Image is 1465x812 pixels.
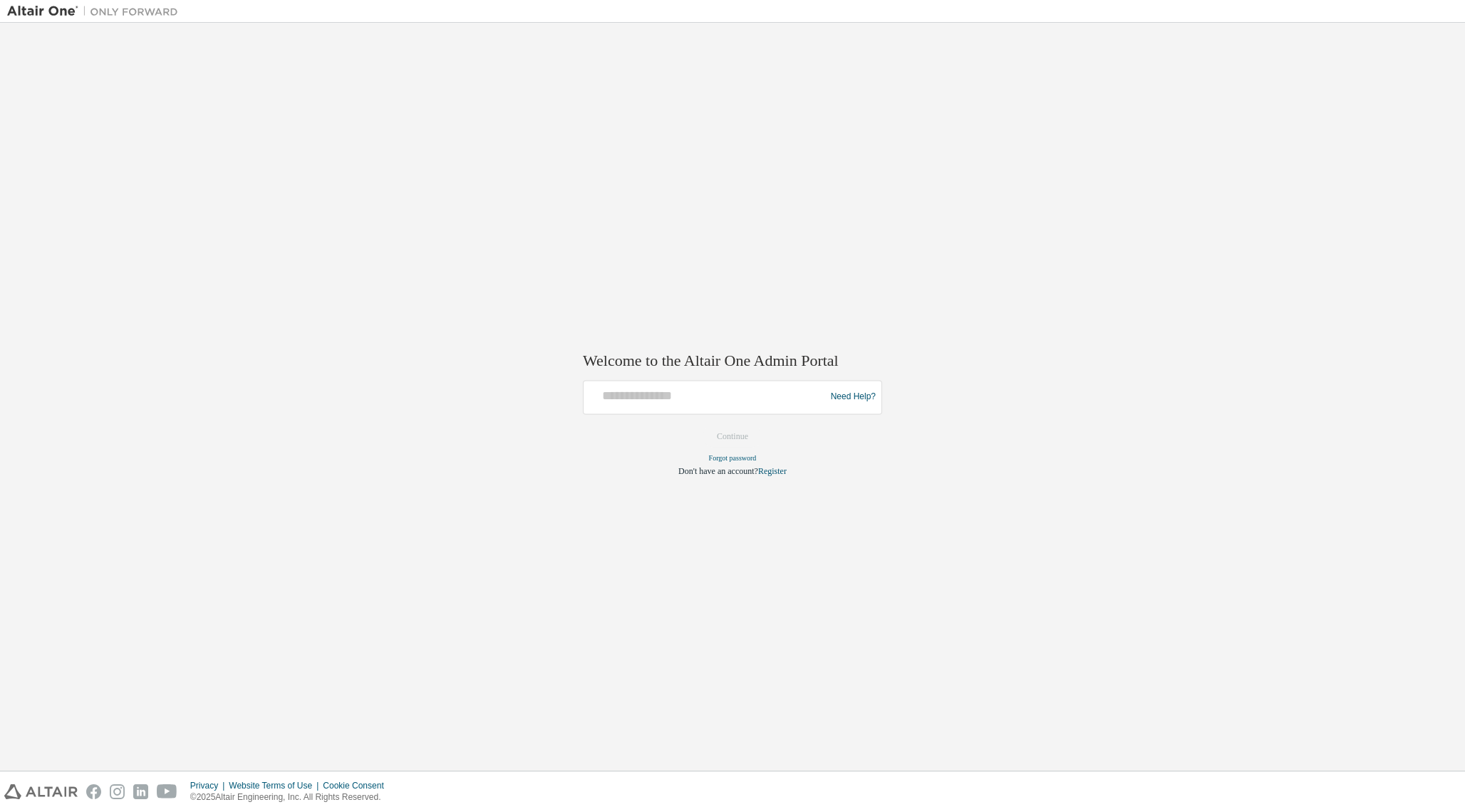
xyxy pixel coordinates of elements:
img: Altair One [7,4,185,19]
img: altair_logo.svg [4,784,78,799]
img: youtube.svg [157,784,177,799]
h2: Welcome to the Altair One Admin Portal [583,352,882,371]
a: Forgot password [709,454,757,462]
img: facebook.svg [86,784,101,799]
a: Register [758,466,787,476]
a: Need Help? [831,397,876,398]
span: Don't have an account? [678,466,758,476]
div: Privacy [190,780,229,791]
img: linkedin.svg [133,784,148,799]
img: instagram.svg [110,784,125,799]
div: Website Terms of Use [229,780,323,791]
div: Cookie Consent [323,780,392,791]
p: © 2025 Altair Engineering, Inc. All Rights Reserved. [190,791,393,803]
